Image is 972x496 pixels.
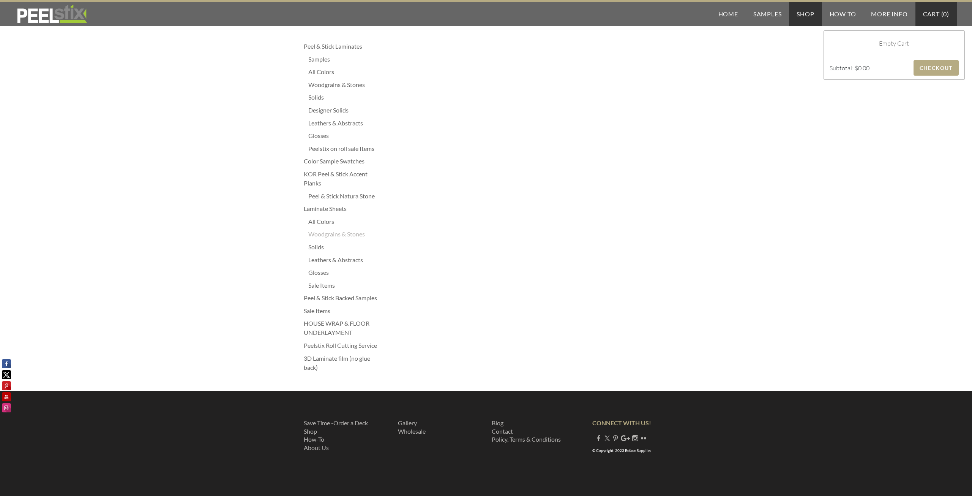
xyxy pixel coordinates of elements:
[304,170,380,188] a: KOR Peel & Stick Accent Planks
[304,204,380,213] a: Laminate Sheets
[308,144,380,153] a: Peelstix on roll sale Items
[308,55,380,64] a: Samples
[308,119,380,128] a: Leathers & Abstracts
[308,255,380,265] a: Leathers & Abstracts
[943,10,947,17] span: 0
[822,2,864,26] a: How To
[304,444,329,451] a: About Us
[308,217,380,226] a: All Colors
[855,64,869,72] span: $0.00
[863,2,915,26] a: More Info
[641,434,647,442] a: Flickr
[830,64,854,72] span: Subtotal:
[308,106,380,115] a: Designer Solids
[632,434,638,442] a: Instagram
[304,354,380,372] a: 3D Laminate film (no glue back)
[915,2,957,26] a: Cart (0)
[308,80,380,89] a: Woodgrains & Stones
[492,428,513,435] a: Contact
[308,93,380,102] a: Solids
[592,419,651,426] strong: CONNECT WITH US!
[592,448,651,453] font: © Copyright 2023 Reface Supplies
[304,157,380,166] a: Color Sample Swatches
[308,67,380,76] a: All Colors
[304,293,380,303] a: Peel & Stick Backed Samples
[304,428,317,435] a: Shop
[308,230,380,239] a: Woodgrains & Stones
[304,419,368,426] a: Save Time -Order a Deck
[308,131,380,140] a: Glosses
[789,2,822,26] a: Shop
[612,434,619,442] a: Pinterest
[304,436,324,443] a: How-To
[304,42,380,51] a: Peel & Stick Laminates
[308,281,380,290] a: Sale Items
[398,419,417,426] a: Gallery​
[492,419,503,426] a: Blog
[398,428,426,435] a: ​Wholesale
[746,2,789,26] a: Samples
[15,5,88,24] img: REFACE SUPPLIES
[711,2,746,26] a: Home
[596,434,602,442] a: Facebook
[398,419,426,435] font: ​
[308,268,380,277] a: Glosses
[824,40,964,46] div: Empty Cart
[308,242,380,252] a: Solids
[304,306,380,315] a: Sale Items
[304,319,380,337] a: HOUSE WRAP & FLOOR UNDERLAYMENT
[304,341,380,350] a: Peelstix Roll Cutting Service
[621,434,630,442] a: Plus
[914,60,959,76] a: Checkout
[492,436,561,443] a: Policy, Terms & Conditions
[604,434,610,442] a: Twitter
[308,192,380,201] a: Peel & Stick Natura Stone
